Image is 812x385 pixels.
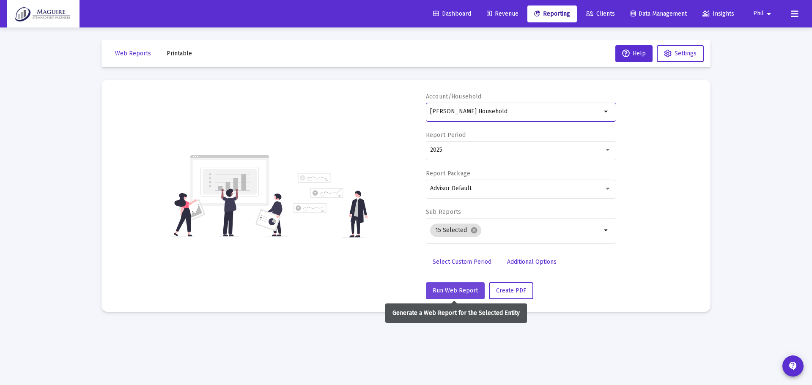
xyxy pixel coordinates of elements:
[426,5,478,22] a: Dashboard
[527,5,577,22] a: Reporting
[788,361,798,371] mat-icon: contact_support
[430,185,472,192] span: Advisor Default
[743,5,784,22] button: Phil
[753,10,764,17] span: Phil
[489,282,533,299] button: Create PDF
[507,258,557,265] span: Additional Options
[622,50,646,57] span: Help
[702,10,734,17] span: Insights
[430,222,601,239] mat-chip-list: Selection
[172,154,288,238] img: reporting
[426,93,482,100] label: Account/Household
[579,5,622,22] a: Clients
[675,50,697,57] span: Settings
[480,5,525,22] a: Revenue
[624,5,694,22] a: Data Management
[433,10,471,17] span: Dashboard
[601,106,612,117] mat-icon: arrow_drop_down
[696,5,741,22] a: Insights
[470,227,478,234] mat-icon: cancel
[433,258,491,265] span: Select Custom Period
[430,146,442,153] span: 2025
[433,287,478,294] span: Run Web Report
[115,50,151,57] span: Web Reports
[426,170,471,177] label: Report Package
[160,45,199,62] button: Printable
[167,50,192,57] span: Printable
[615,45,653,62] button: Help
[294,173,368,238] img: reporting-alt
[426,282,485,299] button: Run Web Report
[426,131,466,139] label: Report Period
[631,10,687,17] span: Data Management
[108,45,158,62] button: Web Reports
[586,10,615,17] span: Clients
[764,5,774,22] mat-icon: arrow_drop_down
[601,225,612,235] mat-icon: arrow_drop_down
[430,224,481,237] mat-chip: 15 Selected
[430,108,601,115] input: Search or select an account or household
[496,287,526,294] span: Create PDF
[426,208,461,216] label: Sub Reports
[657,45,704,62] button: Settings
[534,10,570,17] span: Reporting
[13,5,73,22] img: Dashboard
[487,10,518,17] span: Revenue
